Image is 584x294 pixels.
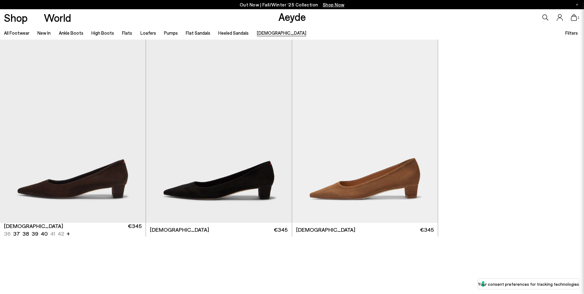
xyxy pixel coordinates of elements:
[478,279,579,289] button: Your consent preferences for tracking technologies
[4,230,62,238] ul: variant
[4,30,29,36] a: All Footwear
[323,2,345,7] span: Navigate to /collections/new-in
[146,40,291,223] img: Judi Suede Pointed Pumps
[240,1,345,9] p: Out Now | Fall/Winter ‘25 Collection
[150,226,209,234] span: [DEMOGRAPHIC_DATA]
[292,40,438,223] img: Judi Suede Pointed Pumps
[571,14,577,21] a: 1
[186,30,210,36] a: Flat Sandals
[565,30,578,36] span: Filters
[128,222,142,238] span: €345
[4,12,28,23] a: Shop
[292,223,438,237] a: [DEMOGRAPHIC_DATA] €345
[32,230,38,238] li: 39
[278,10,306,23] a: Aeyde
[164,30,178,36] a: Pumps
[67,229,70,238] li: +
[420,226,434,234] span: €345
[146,40,292,223] img: Judi Suede Pointed Pumps
[41,230,48,238] li: 40
[140,30,156,36] a: Loafers
[4,222,63,230] span: [DEMOGRAPHIC_DATA]
[577,16,580,19] span: 1
[296,226,355,234] span: [DEMOGRAPHIC_DATA]
[37,30,51,36] a: New In
[146,223,292,237] a: [DEMOGRAPHIC_DATA] €345
[146,40,291,223] div: 2 / 6
[13,230,20,238] li: 37
[257,30,306,36] a: [DEMOGRAPHIC_DATA]
[22,230,29,238] li: 38
[91,30,114,36] a: High Boots
[218,30,249,36] a: Heeled Sandals
[478,281,579,287] label: Your consent preferences for tracking technologies
[122,30,132,36] a: Flats
[59,30,83,36] a: Ankle Boots
[274,226,288,234] span: €345
[44,12,71,23] a: World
